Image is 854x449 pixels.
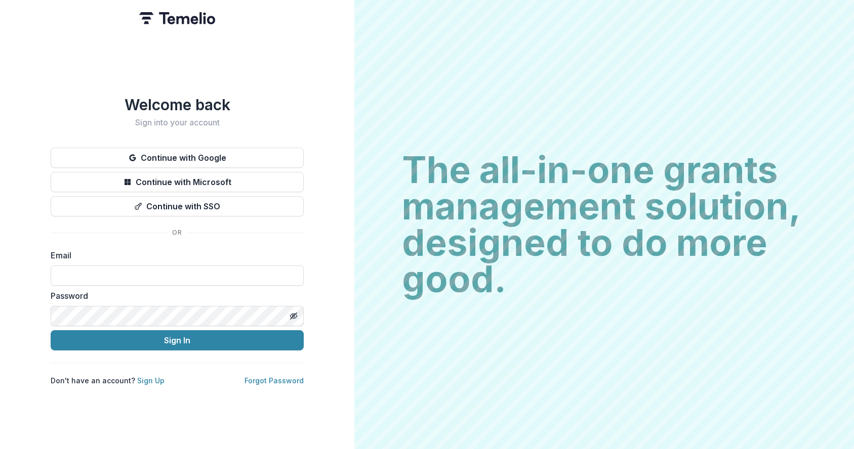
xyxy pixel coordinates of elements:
[51,375,165,386] p: Don't have an account?
[51,330,304,350] button: Sign In
[51,148,304,168] button: Continue with Google
[51,96,304,114] h1: Welcome back
[51,249,298,261] label: Email
[139,12,215,24] img: Temelio
[51,196,304,216] button: Continue with SSO
[51,290,298,302] label: Password
[51,172,304,192] button: Continue with Microsoft
[51,118,304,127] h2: Sign into your account
[245,376,304,385] a: Forgot Password
[137,376,165,385] a: Sign Up
[286,308,302,324] button: Toggle password visibility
